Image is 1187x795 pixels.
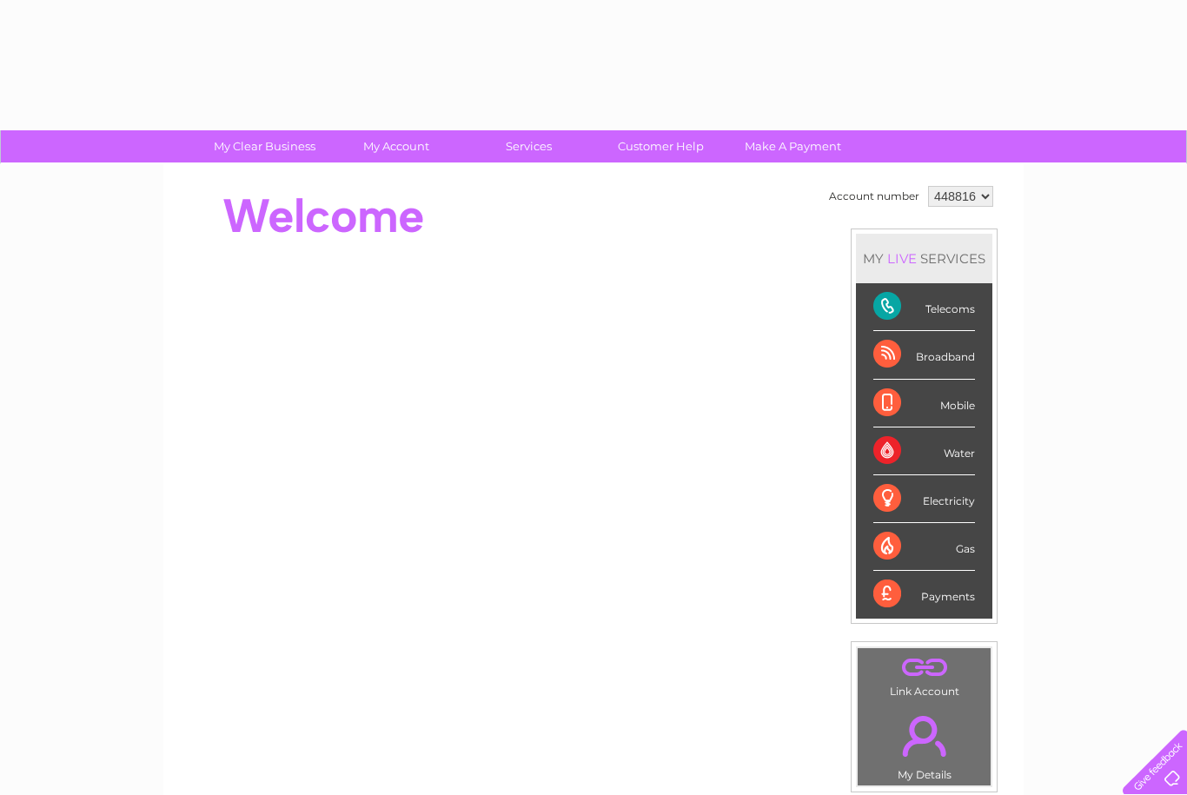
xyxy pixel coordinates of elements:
[193,130,336,162] a: My Clear Business
[873,571,975,618] div: Payments
[873,283,975,331] div: Telecoms
[856,234,992,283] div: MY SERVICES
[873,427,975,475] div: Water
[884,250,920,267] div: LIVE
[873,331,975,379] div: Broadband
[857,701,991,786] td: My Details
[862,653,986,683] a: .
[857,647,991,702] td: Link Account
[589,130,733,162] a: Customer Help
[862,706,986,766] a: .
[873,380,975,427] div: Mobile
[873,475,975,523] div: Electricity
[325,130,468,162] a: My Account
[457,130,600,162] a: Services
[721,130,865,162] a: Make A Payment
[825,182,924,211] td: Account number
[873,523,975,571] div: Gas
